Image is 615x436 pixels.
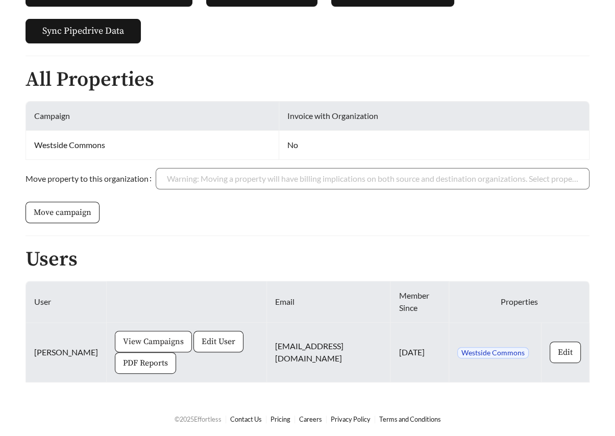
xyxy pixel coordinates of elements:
[230,415,262,423] a: Contact Us
[26,68,589,91] h2: All Properties
[267,323,391,382] td: [EMAIL_ADDRESS][DOMAIN_NAME]
[115,336,192,346] a: View Campaigns
[26,102,279,131] th: Campaign
[26,248,589,271] h2: Users
[123,357,168,369] span: PDF Reports
[550,342,581,363] button: Edit
[26,323,107,382] td: [PERSON_NAME]
[379,415,441,423] a: Terms and Conditions
[270,415,290,423] a: Pricing
[449,281,589,323] th: Properties
[299,415,322,423] a: Careers
[123,335,184,348] span: View Campaigns
[457,347,529,358] span: Westside Commons
[390,281,449,323] th: Member Since
[193,331,243,352] button: Edit User
[175,415,222,423] span: © 2025 Effortless
[279,131,589,160] td: No
[42,24,124,38] span: Sync Pipedrive Data
[167,168,578,189] input: Move property to this organization
[267,281,391,323] th: Email
[26,19,141,43] button: Sync Pipedrive Data
[115,331,192,352] button: View Campaigns
[34,206,91,219] span: Move campaign
[26,202,100,223] button: Move campaign
[390,323,449,382] td: [DATE]
[279,102,589,131] th: Invoice with Organization
[115,352,176,374] button: PDF Reports
[202,335,235,348] span: Edit User
[193,336,243,346] a: Edit User
[331,415,371,423] a: Privacy Policy
[558,346,573,358] span: Edit
[26,131,279,160] td: Westside Commons
[26,168,156,189] label: Move property to this organization
[26,281,107,323] th: User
